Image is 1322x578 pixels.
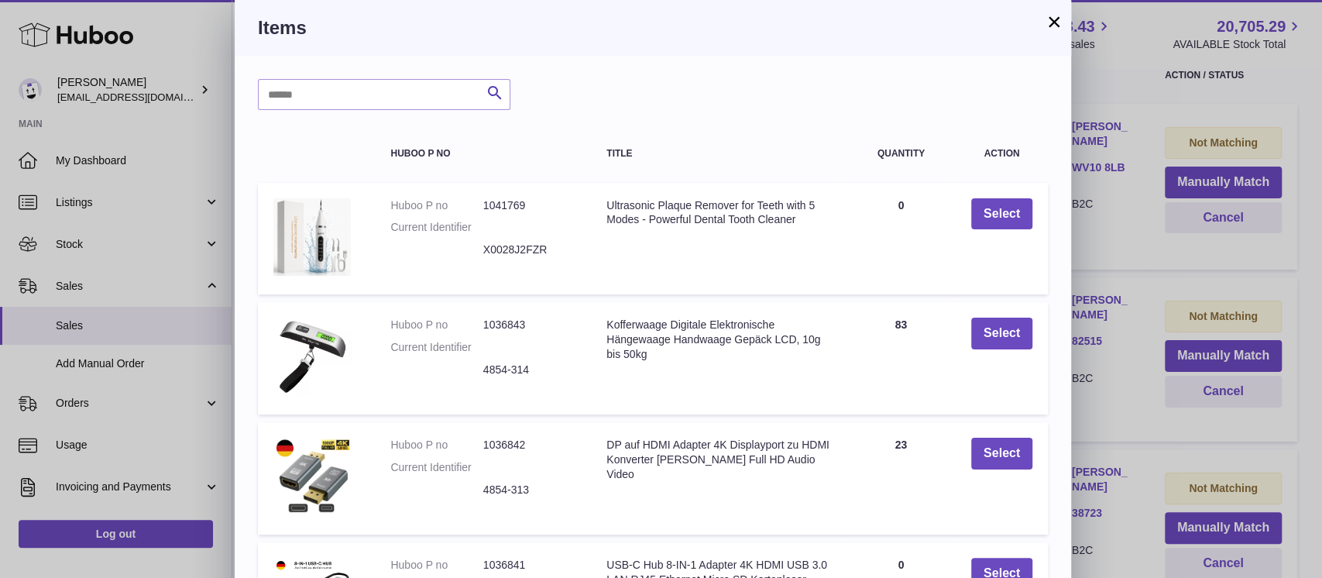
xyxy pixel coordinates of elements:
img: DP auf HDMI Adapter 4K Displayport zu HDMI Konverter Stecker Full HD Audio Video [273,438,351,515]
div: DP auf HDMI Adapter 4K Displayport zu HDMI Konverter [PERSON_NAME] Full HD Audio Video [606,438,831,482]
dd: 1041769 [483,198,575,213]
th: Huboo P no [375,133,591,174]
h3: Items [258,15,1048,40]
dd: 4854-314 [483,363,575,377]
dd: X0028J2FZR [483,243,575,257]
td: 83 [846,302,956,415]
dt: Huboo P no [390,198,482,213]
dd: 1036841 [483,558,575,573]
img: Ultrasonic Plaque Remover for Teeth with 5 Modes - Powerful Dental Tooth Cleaner [273,198,351,276]
dd: 1036843 [483,318,575,332]
dt: Huboo P no [390,558,482,573]
button: Select [971,438,1032,470]
th: Title [591,133,846,174]
dt: Current Identifier [390,460,482,475]
dd: 4854-313 [483,483,575,497]
th: Action [956,133,1048,174]
th: Quantity [846,133,956,174]
dt: Huboo P no [390,318,482,332]
button: Select [971,318,1032,349]
td: 0 [846,183,956,295]
dt: Current Identifier [390,220,482,235]
div: Ultrasonic Plaque Remover for Teeth with 5 Modes - Powerful Dental Tooth Cleaner [606,198,831,228]
dt: Current Identifier [390,340,482,355]
dt: Huboo P no [390,438,482,452]
dd: 1036842 [483,438,575,452]
td: 23 [846,422,956,535]
div: Kofferwaage Digitale Elektronische Hängewaage Handwaage Gepäck LCD, 10g bis 50kg [606,318,831,362]
img: Kofferwaage Digitale Elektronische Hängewaage Handwaage Gepäck LCD, 10g bis 50kg [273,318,351,395]
button: Select [971,198,1032,230]
button: × [1045,12,1063,31]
